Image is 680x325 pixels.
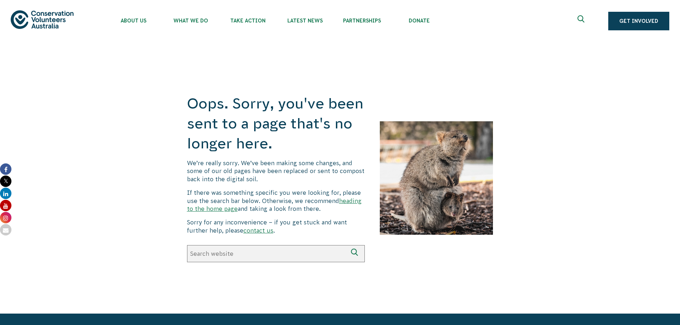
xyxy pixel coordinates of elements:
span: What We Do [162,18,219,24]
span: Latest News [276,18,333,24]
p: If there was something specific you were looking for, please use the search bar below. Otherwise,... [187,189,365,213]
h1: Oops. Sorry, you've been sent to a page that's no longer here. [187,93,365,153]
button: Expand search box Close search box [573,12,590,30]
span: About Us [105,18,162,24]
img: logo.svg [11,10,74,29]
p: Sorry for any inconvenience – if you get stuck and want further help, please . [187,218,365,234]
span: Donate [391,18,448,24]
input: Search website [187,245,348,262]
span: Take Action [219,18,276,24]
a: Get Involved [608,12,669,30]
a: heading to the home page [187,198,362,212]
a: contact us [243,227,273,234]
span: Partnerships [333,18,391,24]
span: Expand search box [578,15,586,27]
p: We’re really sorry. We’ve been making some changes, and some of our old pages have been replaced ... [187,159,365,183]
